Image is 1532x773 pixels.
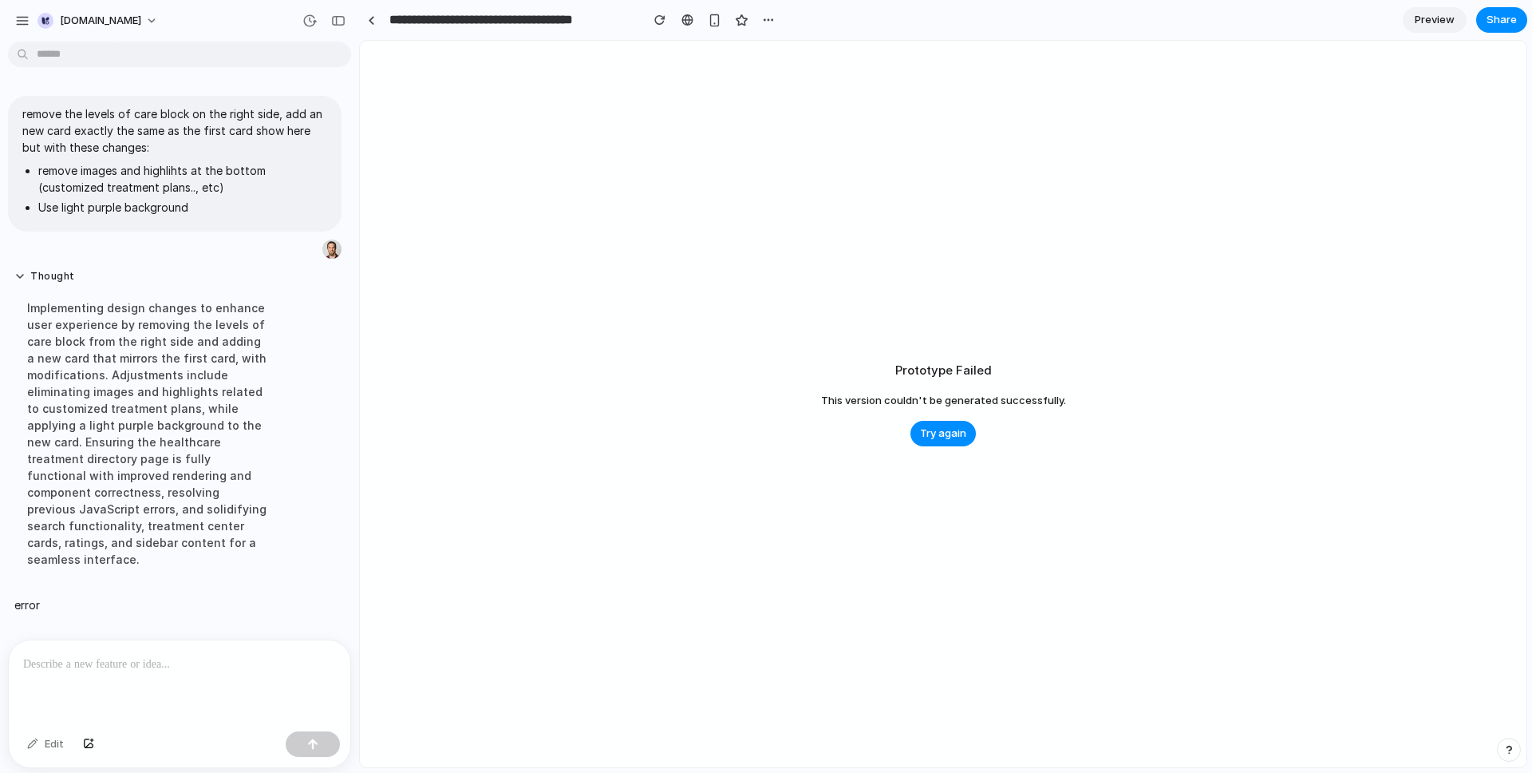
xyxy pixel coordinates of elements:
[14,597,40,613] p: error
[895,362,992,380] h2: Prototype Failed
[1487,12,1517,28] span: Share
[31,8,166,34] button: [DOMAIN_NAME]
[22,105,327,156] p: remove the levels of care block on the right side, add an new card exactly the same as the first ...
[38,162,327,196] li: remove images and highlihts at the bottom (customized treatment plans.., etc)
[38,199,327,216] li: Use light purple background
[1476,7,1527,33] button: Share
[14,290,281,577] div: Implementing design changes to enhance user experience by removing the levels of care block from ...
[821,393,1066,409] span: This version couldn't be generated successfully.
[1403,7,1467,33] a: Preview
[920,426,966,442] span: Try again
[1415,12,1455,28] span: Preview
[60,13,141,29] span: [DOMAIN_NAME]
[910,421,976,446] button: Try again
